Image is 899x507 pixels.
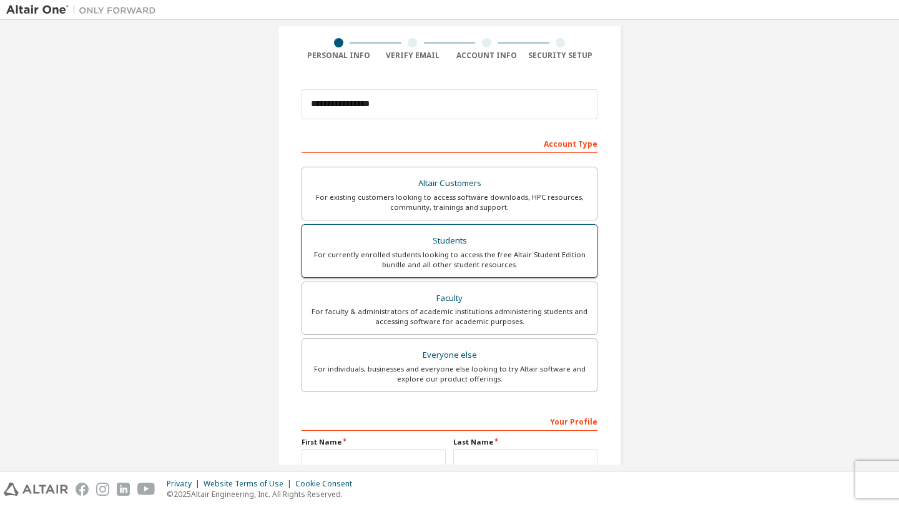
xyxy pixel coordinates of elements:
div: Account Info [449,51,524,61]
div: For existing customers looking to access software downloads, HPC resources, community, trainings ... [310,192,589,212]
img: instagram.svg [96,483,109,496]
img: Altair One [6,4,162,16]
label: First Name [302,437,446,447]
div: Faculty [310,290,589,307]
div: Altair Customers [310,175,589,192]
div: Students [310,232,589,250]
img: facebook.svg [76,483,89,496]
div: For faculty & administrators of academic institutions administering students and accessing softwa... [310,307,589,327]
div: For individuals, businesses and everyone else looking to try Altair software and explore our prod... [310,364,589,384]
div: Verify Email [376,51,450,61]
label: Last Name [453,437,597,447]
img: youtube.svg [137,483,155,496]
div: Account Type [302,133,597,153]
div: Personal Info [302,51,376,61]
div: Everyone else [310,347,589,364]
div: Cookie Consent [295,479,360,489]
div: Security Setup [524,51,598,61]
div: For currently enrolled students looking to access the free Altair Student Edition bundle and all ... [310,250,589,270]
div: Privacy [167,479,204,489]
p: © 2025 Altair Engineering, Inc. All Rights Reserved. [167,489,360,500]
div: Your Profile [302,411,597,431]
div: Website Terms of Use [204,479,295,489]
img: altair_logo.svg [4,483,68,496]
img: linkedin.svg [117,483,130,496]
